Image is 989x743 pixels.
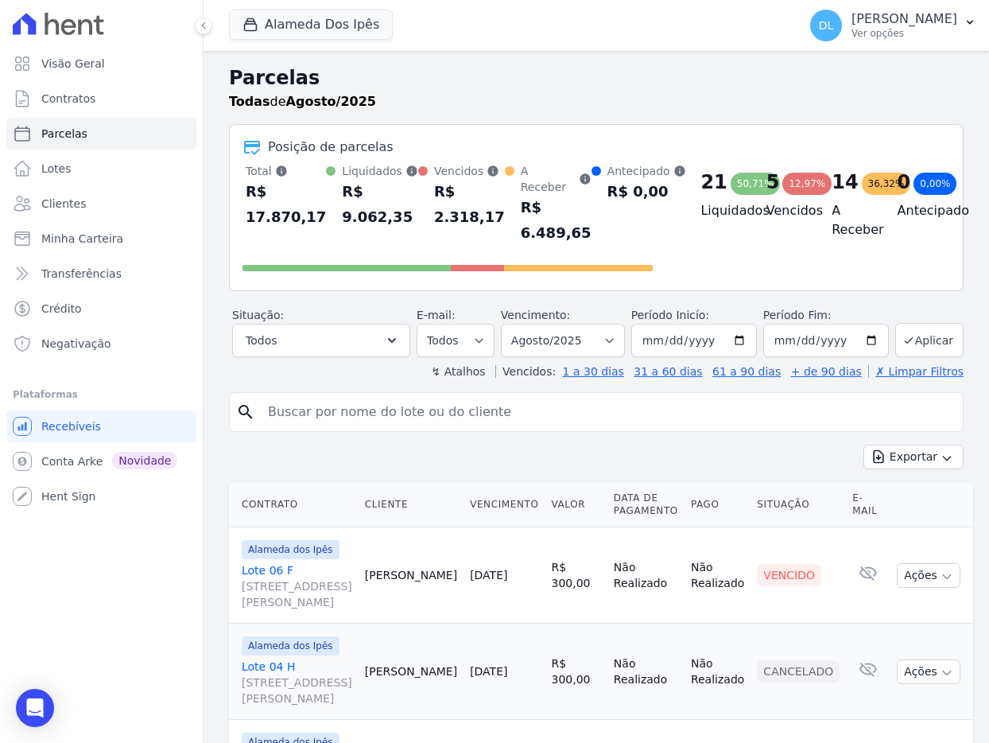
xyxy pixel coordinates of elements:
div: R$ 0,00 [607,179,686,204]
a: ✗ Limpar Filtros [868,365,964,378]
button: Exportar [863,445,964,469]
button: DL [PERSON_NAME] Ver opções [797,3,989,48]
th: Contrato [229,482,359,527]
span: Crédito [41,301,82,317]
a: Lote 04 H[STREET_ADDRESS][PERSON_NAME] [242,659,352,706]
span: Visão Geral [41,56,105,72]
span: DL [819,20,834,31]
span: Alameda dos Ipês [242,636,339,655]
span: Negativação [41,336,111,352]
h4: Antecipado [898,201,937,220]
label: Situação: [232,309,284,321]
div: Liquidados [342,163,418,179]
h4: Liquidados [700,201,740,220]
h4: A Receber [832,201,871,239]
a: Lotes [6,153,196,185]
div: 14 [832,169,858,195]
div: R$ 6.489,65 [521,195,591,246]
div: 5 [766,169,780,195]
td: Não Realizado [685,527,750,624]
div: Plataformas [13,385,190,404]
a: Contratos [6,83,196,115]
a: 61 a 90 dias [712,365,781,378]
span: Hent Sign [41,488,96,504]
td: Não Realizado [607,624,685,720]
a: [DATE] [470,569,507,582]
button: Ações [897,659,960,684]
th: Data de Pagamento [607,482,685,527]
td: R$ 300,00 [545,527,607,624]
div: Open Intercom Messenger [16,689,54,727]
a: Negativação [6,328,196,360]
span: Alameda dos Ipês [242,540,339,559]
span: [STREET_ADDRESS][PERSON_NAME] [242,675,352,706]
button: Aplicar [895,323,964,357]
a: Hent Sign [6,480,196,512]
button: Todos [232,324,410,357]
span: [STREET_ADDRESS][PERSON_NAME] [242,578,352,610]
strong: Todas [229,94,270,109]
label: Período Inicío: [631,309,709,321]
div: 12,97% [782,173,832,195]
h2: Parcelas [229,64,964,92]
span: Minha Carteira [41,231,123,247]
p: [PERSON_NAME] [851,11,957,27]
th: Situação [750,482,846,527]
label: ↯ Atalhos [431,365,485,378]
span: Recebíveis [41,418,101,434]
a: Visão Geral [6,48,196,80]
div: Total [246,163,326,179]
a: Transferências [6,258,196,290]
label: Vencidos: [495,365,556,378]
span: Todos [246,331,277,350]
a: Conta Arke Novidade [6,445,196,477]
div: 50,71% [731,173,780,195]
button: Ações [897,563,960,588]
span: Transferências [41,266,122,282]
a: 1 a 30 dias [563,365,624,378]
div: 36,32% [862,173,911,195]
span: Contratos [41,91,95,107]
td: Não Realizado [607,527,685,624]
div: R$ 17.870,17 [246,179,326,230]
th: Valor [545,482,607,527]
label: Vencimento: [501,309,570,321]
div: R$ 9.062,35 [342,179,418,230]
div: 0,00% [913,173,956,195]
p: Ver opções [851,27,957,40]
a: Recebíveis [6,410,196,442]
td: [PERSON_NAME] [359,527,463,624]
span: Parcelas [41,126,87,142]
td: R$ 300,00 [545,624,607,720]
td: [PERSON_NAME] [359,624,463,720]
input: Buscar por nome do lote ou do cliente [258,396,956,428]
td: Não Realizado [685,624,750,720]
span: Conta Arke [41,453,103,469]
a: + de 90 dias [791,365,862,378]
div: A Receber [521,163,591,195]
th: Pago [685,482,750,527]
div: Posição de parcelas [268,138,394,157]
div: Cancelado [757,660,840,683]
div: Antecipado [607,163,686,179]
a: [DATE] [470,665,507,678]
span: Lotes [41,161,72,177]
th: Vencimento [463,482,545,527]
div: Vencido [757,564,821,586]
span: Novidade [112,452,177,469]
label: Período Fim: [763,307,889,324]
i: search [236,403,255,422]
a: Crédito [6,293,196,325]
a: Clientes [6,188,196,220]
a: Parcelas [6,118,196,150]
div: 21 [700,169,727,195]
button: Alameda Dos Ipês [229,10,393,40]
th: Cliente [359,482,463,527]
a: Lote 06 F[STREET_ADDRESS][PERSON_NAME] [242,562,352,610]
a: Minha Carteira [6,223,196,255]
strong: Agosto/2025 [286,94,376,109]
h4: Vencidos [766,201,806,220]
th: E-mail [846,482,890,527]
div: Vencidos [434,163,505,179]
div: R$ 2.318,17 [434,179,505,230]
